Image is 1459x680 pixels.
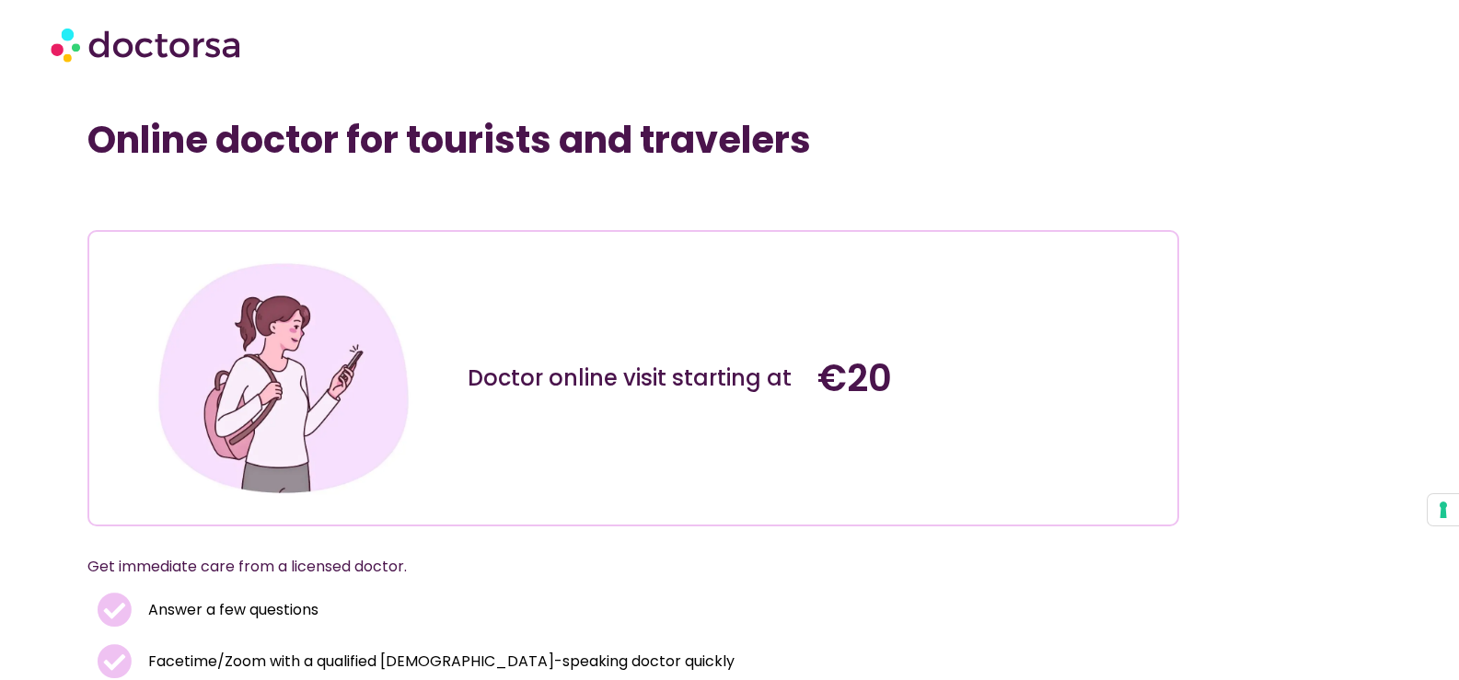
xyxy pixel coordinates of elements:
[468,363,799,393] div: Doctor online visit starting at
[87,554,1135,580] p: Get immediate care from a licensed doctor.
[144,649,735,674] span: Facetime/Zoom with a qualified [DEMOGRAPHIC_DATA]-speaking doctor quickly
[118,190,394,212] iframe: Customer reviews powered by Trustpilot
[144,597,318,623] span: Answer a few questions
[151,246,416,511] img: Illustration depicting a young woman in a casual outfit, engaged with her smartphone. She has a p...
[1428,494,1459,525] button: Your consent preferences for tracking technologies
[87,118,1179,162] h1: Online doctor for tourists and travelers
[817,356,1149,400] h4: €20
